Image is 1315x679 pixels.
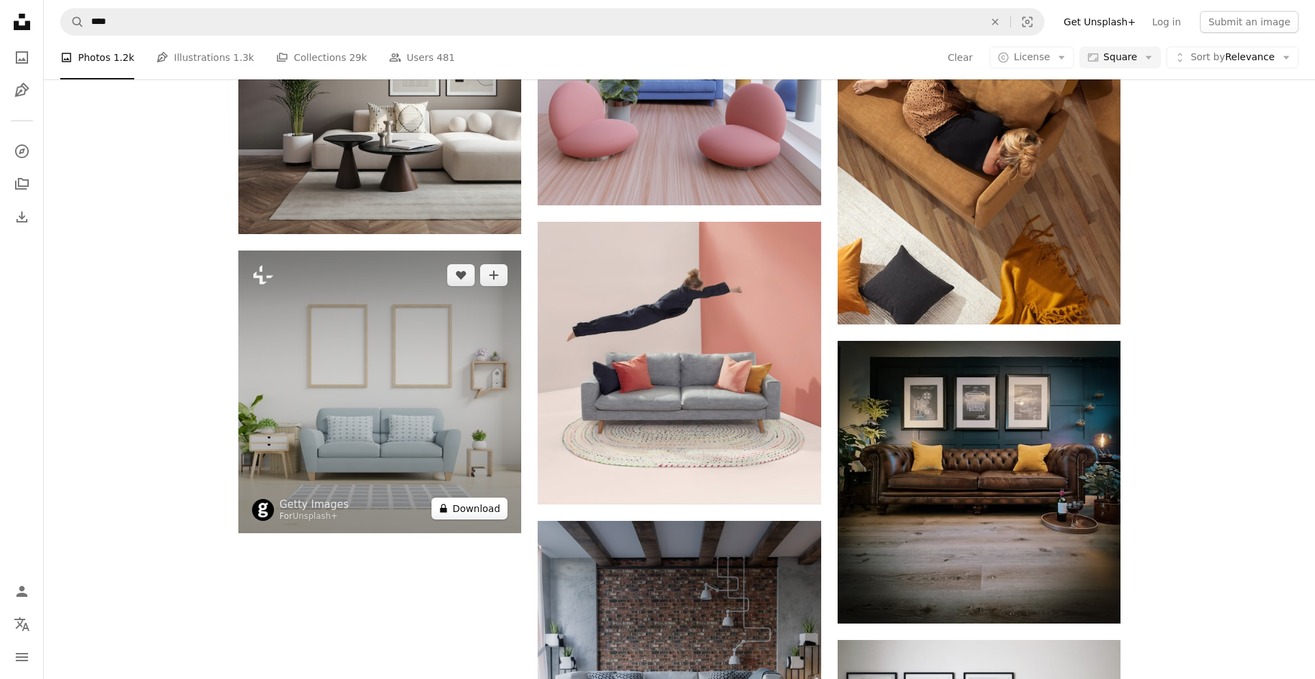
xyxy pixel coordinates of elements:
button: Menu [8,643,36,671]
button: License [990,47,1074,68]
img: Interior poster mockup with vertical empty wooden frame standing on wooden floor with sofa and ca... [238,251,521,533]
button: Clear [947,47,974,68]
span: Square [1103,51,1137,64]
img: Go to Getty Images's profile [252,499,274,521]
a: Interior poster mockup with vertical empty wooden frame standing on wooden floor with sofa and ca... [238,385,521,398]
a: woman jumping in gray 2-seat sofa [538,357,821,369]
span: 1.3k [234,50,254,65]
button: Like [447,264,475,286]
div: For [279,511,349,522]
form: Find visuals sitewide [60,8,1044,36]
button: Submit an image [1200,11,1299,33]
a: a couch with yellow pillows [838,476,1120,488]
button: Sort byRelevance [1166,47,1299,68]
a: Log in / Sign up [8,578,36,605]
span: License [1014,51,1050,62]
a: Home — Unsplash [8,8,36,38]
a: a modern living room with a brick wall [538,656,821,669]
a: Collections [8,170,36,198]
a: A living room with a white couch and a table [238,81,521,94]
button: Language [8,611,36,638]
img: woman lying on sofa [838,42,1120,324]
a: Download History [8,203,36,231]
a: Log in [1144,11,1189,33]
button: Clear [980,9,1010,35]
button: Download [431,498,508,520]
a: Photos [8,44,36,71]
button: Visual search [1011,9,1044,35]
button: Search Unsplash [61,9,84,35]
a: Getty Images [279,498,349,511]
a: Explore [8,138,36,165]
button: Square [1079,47,1161,68]
a: Illustrations [8,77,36,104]
a: Illustrations 1.3k [156,36,254,79]
img: woman jumping in gray 2-seat sofa [538,222,821,504]
span: Relevance [1190,51,1275,64]
a: Users 481 [389,36,455,79]
span: 481 [437,50,455,65]
a: woman lying on sofa [838,177,1120,189]
a: Get Unsplash+ [1055,11,1144,33]
img: a couch with yellow pillows [838,341,1120,624]
button: Add to Collection [480,264,508,286]
a: Unsplash+ [292,511,338,521]
span: Sort by [1190,51,1225,62]
a: Collections 29k [276,36,367,79]
span: 29k [349,50,367,65]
